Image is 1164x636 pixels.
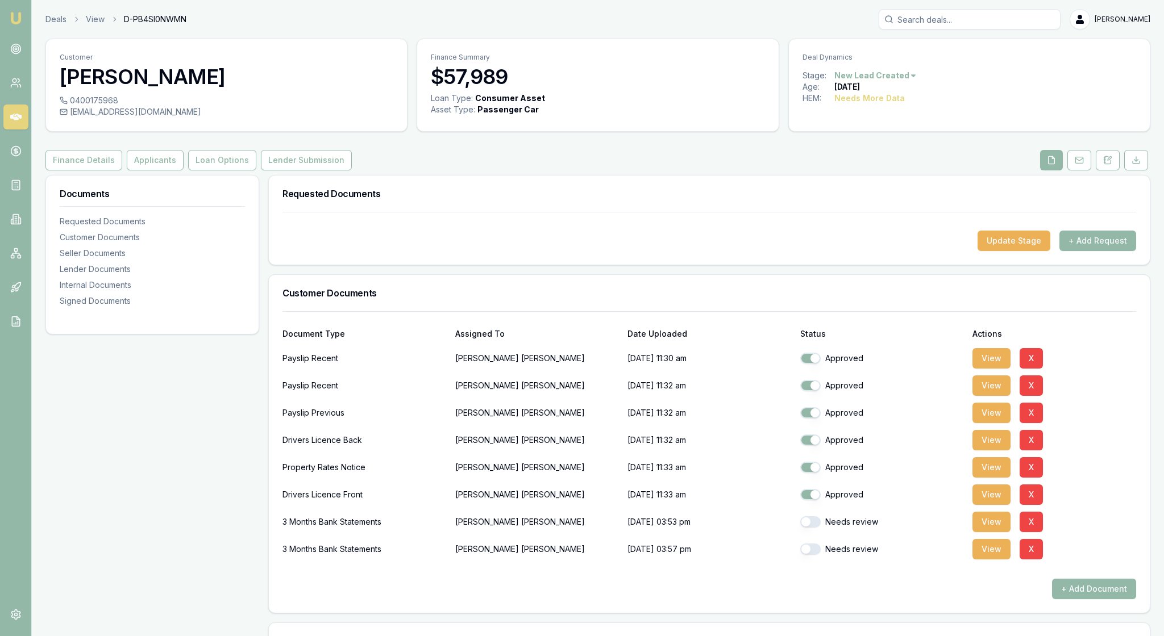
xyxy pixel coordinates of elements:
h3: Documents [60,189,245,198]
span: D-PB4SI0NWMN [124,14,186,25]
div: 3 Months Bank Statements [282,538,446,560]
button: View [972,484,1011,505]
div: 0400175968 [60,95,393,106]
div: Assigned To [455,330,619,338]
div: Payslip Recent [282,374,446,397]
div: Internal Documents [60,279,245,291]
p: Deal Dynamics [803,53,1136,62]
div: Signed Documents [60,295,245,307]
p: [DATE] 11:32 am [627,429,791,451]
p: [DATE] 11:33 am [627,456,791,479]
button: + Add Document [1052,579,1136,599]
a: Finance Details [45,150,124,170]
button: X [1020,430,1043,450]
div: Approved [800,462,964,473]
div: Approved [800,434,964,446]
p: Finance Summary [431,53,764,62]
div: Payslip Recent [282,347,446,370]
p: [DATE] 11:32 am [627,401,791,424]
p: [DATE] 11:32 am [627,374,791,397]
button: X [1020,348,1043,369]
p: [DATE] 03:57 pm [627,538,791,560]
button: View [972,348,1011,369]
button: View [972,539,1011,559]
button: Update Stage [978,231,1050,251]
button: X [1020,539,1043,559]
p: [PERSON_NAME] [PERSON_NAME] [455,347,619,370]
a: Applicants [124,150,186,170]
button: New Lead Created [834,70,917,81]
p: [PERSON_NAME] [PERSON_NAME] [455,511,619,533]
div: Approved [800,489,964,500]
div: Property Rates Notice [282,456,446,479]
div: [DATE] [834,81,860,93]
p: [PERSON_NAME] [PERSON_NAME] [455,374,619,397]
div: Drivers Licence Front [282,483,446,506]
a: Loan Options [186,150,259,170]
p: [PERSON_NAME] [PERSON_NAME] [455,401,619,424]
div: Approved [800,407,964,419]
nav: breadcrumb [45,14,186,25]
div: Status [800,330,964,338]
p: [PERSON_NAME] [PERSON_NAME] [455,483,619,506]
a: View [86,14,105,25]
div: Consumer Asset [475,93,545,104]
button: + Add Request [1059,231,1136,251]
div: Lender Documents [60,263,245,275]
button: View [972,375,1011,396]
button: X [1020,484,1043,505]
button: X [1020,512,1043,532]
p: [DATE] 03:53 pm [627,511,791,533]
button: View [972,430,1011,450]
div: Asset Type : [431,104,475,115]
div: Requested Documents [60,216,245,227]
button: Lender Submission [261,150,352,170]
div: Date Uploaded [627,330,791,338]
div: Stage: [803,70,834,81]
span: [PERSON_NAME] [1095,15,1150,24]
div: Approved [800,380,964,391]
p: [DATE] 11:33 am [627,483,791,506]
p: [DATE] 11:30 am [627,347,791,370]
div: Age: [803,81,834,93]
p: [PERSON_NAME] [PERSON_NAME] [455,456,619,479]
div: Passenger Car [477,104,539,115]
div: Needs review [800,516,964,528]
button: Finance Details [45,150,122,170]
p: [PERSON_NAME] [PERSON_NAME] [455,429,619,451]
img: emu-icon-u.png [9,11,23,25]
div: Needs More Data [834,93,905,104]
button: View [972,457,1011,478]
div: [EMAIL_ADDRESS][DOMAIN_NAME] [60,106,393,118]
div: 3 Months Bank Statements [282,511,446,533]
a: Lender Submission [259,150,354,170]
h3: Customer Documents [282,288,1136,298]
div: Needs review [800,543,964,555]
p: Customer [60,53,393,62]
h3: [PERSON_NAME] [60,65,393,88]
div: Approved [800,353,964,364]
button: View [972,403,1011,423]
div: HEM: [803,93,834,104]
button: View [972,512,1011,532]
div: Actions [972,330,1136,338]
h3: Requested Documents [282,189,1136,198]
h3: $57,989 [431,65,764,88]
button: Applicants [127,150,184,170]
div: Seller Documents [60,248,245,259]
p: [PERSON_NAME] [PERSON_NAME] [455,538,619,560]
a: Deals [45,14,66,25]
div: Customer Documents [60,232,245,243]
button: X [1020,403,1043,423]
button: X [1020,375,1043,396]
div: Loan Type: [431,93,473,104]
div: Drivers Licence Back [282,429,446,451]
button: Loan Options [188,150,256,170]
div: Document Type [282,330,446,338]
input: Search deals [879,9,1061,30]
button: X [1020,457,1043,478]
div: Payslip Previous [282,401,446,424]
